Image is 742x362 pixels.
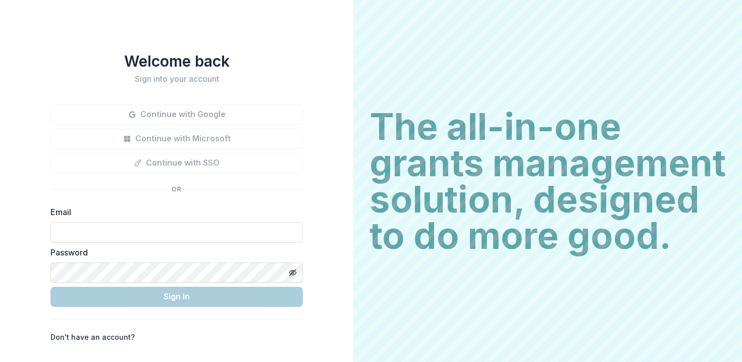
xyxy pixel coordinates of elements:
[50,129,303,149] button: Continue with Microsoft
[50,74,303,84] h2: Sign into your account
[50,153,303,173] button: Continue with SSO
[50,287,303,307] button: Sign In
[50,206,297,218] label: Email
[50,52,303,70] h1: Welcome back
[285,265,301,281] button: Toggle password visibility
[50,105,303,125] button: Continue with Google
[50,246,297,258] label: Password
[50,332,135,342] p: Don't have an account?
